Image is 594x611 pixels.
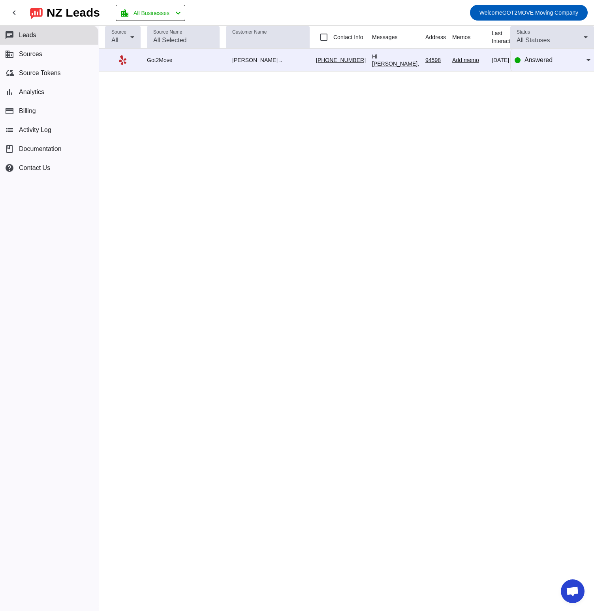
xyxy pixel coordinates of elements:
[19,32,36,39] span: Leads
[5,106,14,116] mat-icon: payment
[5,68,14,78] mat-icon: cloud_sync
[470,5,588,21] button: WelcomeGOT2MOVE Moving Company
[19,126,51,134] span: Activity Log
[111,30,126,35] mat-label: Source
[479,7,578,18] span: GOT2MOVE Moving Company
[561,579,585,603] a: Open chat
[19,164,50,172] span: Contact Us
[111,37,118,43] span: All
[5,87,14,97] mat-icon: bar_chart
[372,26,425,49] th: Messages
[452,57,485,64] div: Add memo
[19,145,62,153] span: Documentation
[517,30,530,35] mat-label: Status
[9,8,19,17] mat-icon: chevron_left
[517,37,550,43] span: All Statuses
[118,55,128,65] mat-icon: Yelp
[19,89,44,96] span: Analytics
[452,26,492,49] th: Memos
[173,8,183,18] mat-icon: chevron_left
[5,144,14,154] span: book
[524,57,553,63] span: Answered
[479,9,502,16] span: Welcome
[133,8,169,19] span: All Businesses
[19,107,36,115] span: Billing
[5,125,14,135] mat-icon: list
[5,49,14,59] mat-icon: business
[316,57,366,63] a: [PHONE_NUMBER]
[147,57,220,64] div: Got2Move
[19,70,61,77] span: Source Tokens
[120,8,130,18] mat-icon: location_city
[425,57,446,64] div: 94598
[332,33,363,41] label: Contact Info
[19,51,42,58] span: Sources
[5,163,14,173] mat-icon: help
[5,30,14,40] mat-icon: chat
[232,30,267,35] mat-label: Customer Name
[226,57,310,64] div: [PERSON_NAME] ..
[372,53,419,110] div: Hi [PERSON_NAME], Thank you for providing your information! We'll get back to you in the morning....
[492,29,528,45] div: Last Interaction
[116,5,185,21] button: All Businesses
[492,57,534,64] div: [DATE] 09:29:PM
[153,30,182,35] mat-label: Source Name
[47,7,100,18] div: NZ Leads
[153,36,213,45] input: All Selected
[30,6,43,19] img: logo
[425,26,452,49] th: Address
